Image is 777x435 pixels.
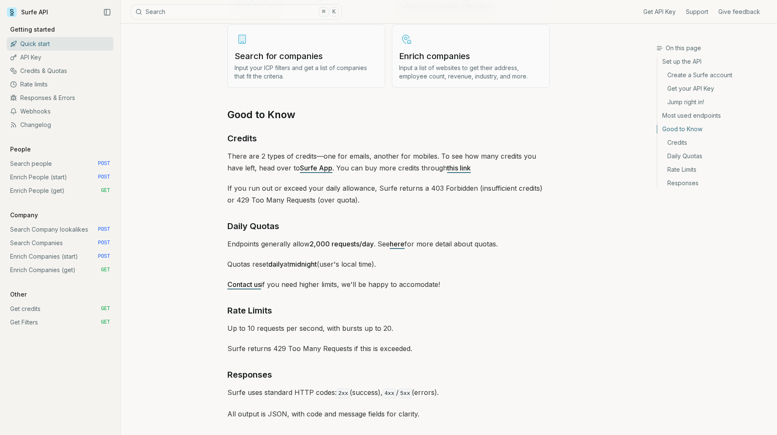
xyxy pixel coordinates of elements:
a: Daily Quotas [227,219,279,233]
a: Support [686,8,708,16]
a: Responses [227,368,272,381]
span: POST [98,160,110,167]
a: Search people POST [7,157,113,170]
p: Quotas reset at (user's local time). [227,258,550,270]
a: Search Company lookalikes POST [7,223,113,236]
span: GET [101,305,110,312]
a: Rate Limits [657,163,770,176]
p: There are 2 types of credits—one for emails, another for mobiles. To see how many credits you hav... [227,150,550,174]
h3: On this page [656,44,770,52]
p: People [7,145,34,154]
span: GET [101,267,110,273]
p: Up to 10 requests per second, with bursts up to 20. [227,322,550,334]
a: Contact us [227,280,261,289]
strong: midnight [289,260,317,268]
a: Good to Know [227,108,295,122]
span: GET [101,187,110,194]
span: POST [98,240,110,246]
p: Other [7,290,30,299]
a: Enrich companiesInput a list of websites to get their address, employee count, revenue, industry,... [392,24,550,88]
a: Create a Surfe account [657,68,770,82]
p: if you need higher limits, we'll be happy to accomodate! [227,278,550,290]
a: Search for companiesInput your ICP filters and get a list of companies that fit the criteria. [227,24,385,88]
a: Get Filters GET [7,316,113,329]
span: GET [101,319,110,326]
a: here [390,240,405,248]
span: POST [98,174,110,181]
kbd: ⌘ [319,7,328,16]
a: Get credits GET [7,302,113,316]
code: 5xx [399,389,412,398]
a: Surfe App [300,164,332,172]
span: POST [98,226,110,233]
button: Search⌘K [131,4,342,19]
p: All output is JSON, with code and message fields for clarity. [227,408,550,420]
a: Responses & Errors [7,91,113,105]
p: Surfe uses standard HTTP codes: (success), / (errors). [227,386,550,400]
a: Good to Know [657,122,770,136]
code: 4xx [383,389,396,398]
a: this link [447,164,471,172]
a: Get your API Key [657,82,770,95]
a: Quick start [7,37,113,51]
a: Responses [657,176,770,187]
strong: daily [268,260,283,268]
a: Credits [657,136,770,149]
a: Daily Quotas [657,149,770,163]
p: Surfe returns 429 Too Many Requests if this is exceeded. [227,343,550,354]
a: Jump right in! [657,95,770,109]
a: Set up the API [657,57,770,68]
a: Changelog [7,118,113,132]
a: Webhooks [7,105,113,118]
a: Enrich People (start) POST [7,170,113,184]
a: API Key [7,51,113,64]
a: Rate Limits [227,304,272,317]
p: If you run out or exceed your daily allowance, Surfe returns a 403 Forbidden (insufficient credit... [227,182,550,206]
h3: Search for companies [235,50,378,62]
a: Surfe API [7,6,48,19]
kbd: K [329,7,339,16]
a: Give feedback [718,8,760,16]
a: Credits [227,132,257,145]
p: Endpoints generally allow . See for more detail about quotas. [227,238,550,250]
a: Enrich People (get) GET [7,184,113,197]
a: Search Companies POST [7,236,113,250]
span: POST [98,253,110,260]
a: Credits & Quotas [7,64,113,78]
strong: 2,000 requests/day [310,240,374,248]
p: Input your ICP filters and get a list of companies that fit the criteria. [235,64,378,81]
a: Enrich Companies (start) POST [7,250,113,263]
p: Input a list of websites to get their address, employee count, revenue, industry, and more. [399,64,542,81]
a: Rate limits [7,78,113,91]
a: Most used endpoints [657,109,770,122]
button: Collapse Sidebar [101,6,113,19]
a: Enrich Companies (get) GET [7,263,113,277]
p: Company [7,211,41,219]
h3: Enrich companies [399,50,542,62]
code: 2xx [337,389,350,398]
p: Getting started [7,25,58,34]
a: Get API Key [643,8,676,16]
